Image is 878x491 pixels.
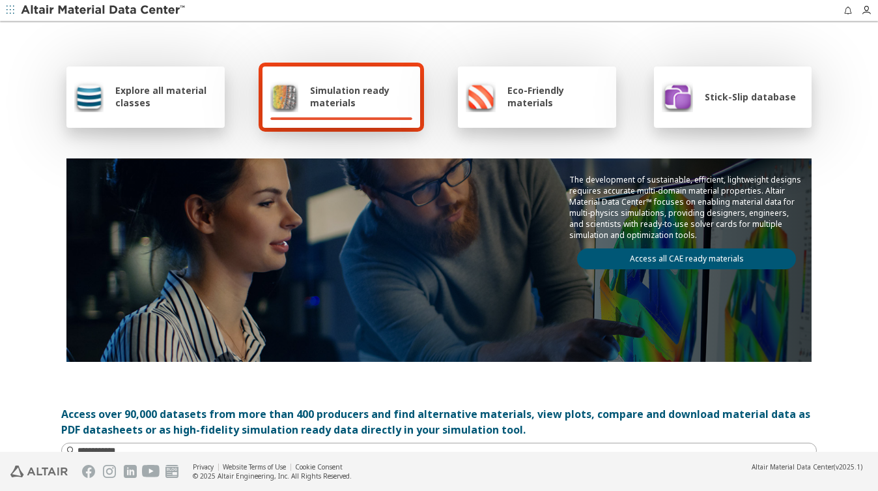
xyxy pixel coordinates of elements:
[193,462,214,471] a: Privacy
[74,81,104,112] img: Explore all material classes
[10,466,68,477] img: Altair Engineering
[295,462,343,471] a: Cookie Consent
[21,4,187,17] img: Altair Material Data Center
[752,462,862,471] div: (v2025.1)
[662,81,693,112] img: Stick-Slip database
[270,81,298,112] img: Simulation ready materials
[752,462,834,471] span: Altair Material Data Center
[193,471,352,481] div: © 2025 Altair Engineering, Inc. All Rights Reserved.
[61,406,817,438] div: Access over 90,000 datasets from more than 400 producers and find alternative materials, view plo...
[507,84,608,109] span: Eco-Friendly materials
[705,91,796,103] span: Stick-Slip database
[115,84,217,109] span: Explore all material classes
[310,84,412,109] span: Simulation ready materials
[569,174,804,241] p: The development of sustainable, efficient, lightweight designs requires accurate multi-domain mat...
[466,81,496,112] img: Eco-Friendly materials
[577,248,796,269] a: Access all CAE ready materials
[223,462,286,471] a: Website Terms of Use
